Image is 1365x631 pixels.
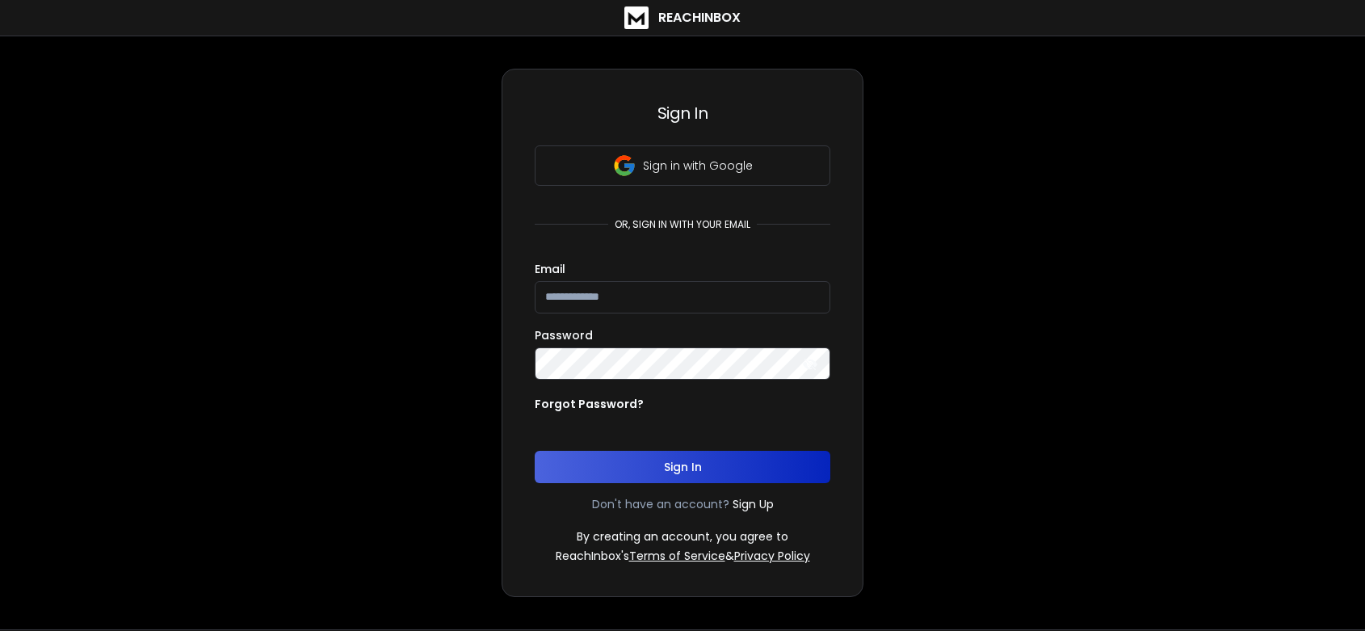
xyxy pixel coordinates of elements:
[629,548,725,564] a: Terms of Service
[592,496,729,512] p: Don't have an account?
[734,548,810,564] a: Privacy Policy
[608,218,757,231] p: or, sign in with your email
[643,158,753,174] p: Sign in with Google
[535,145,830,186] button: Sign in with Google
[556,548,810,564] p: ReachInbox's &
[535,330,593,341] label: Password
[535,396,644,412] p: Forgot Password?
[535,102,830,124] h3: Sign In
[535,263,565,275] label: Email
[577,528,788,545] p: By creating an account, you agree to
[733,496,774,512] a: Sign Up
[624,6,741,29] a: ReachInbox
[624,6,649,29] img: logo
[658,8,741,27] h1: ReachInbox
[535,451,830,483] button: Sign In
